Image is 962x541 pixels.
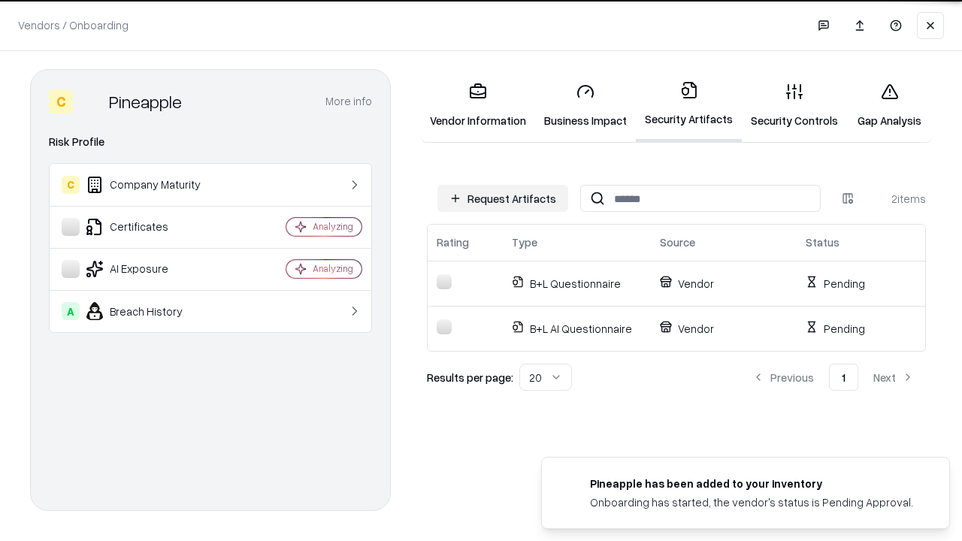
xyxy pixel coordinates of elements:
nav: pagination [740,364,926,391]
button: Request Artifacts [437,185,568,212]
img: pineappleenergy.com [560,476,578,494]
div: Analyzing [313,262,353,275]
div: C [49,89,73,113]
a: Gap Analysis [847,71,932,141]
div: AI Exposure [62,260,241,278]
a: Security Artifacts [636,69,742,142]
div: Status [806,234,839,250]
a: Business Impact [535,71,636,141]
p: Results per page: [427,370,513,385]
div: Risk Profile [49,133,372,151]
a: Security Controls [742,71,847,141]
p: B+L Questionnaire [512,276,642,292]
p: Vendor [660,321,788,337]
div: Company Maturity [62,176,241,194]
a: Vendor Information [421,71,535,141]
p: Pending [806,321,898,337]
div: Pineapple [109,89,182,113]
button: 1 [829,364,858,391]
div: A [62,302,80,320]
div: Source [660,234,695,250]
img: Pineapple [79,89,103,113]
div: Type [512,234,537,250]
div: C [62,176,80,194]
div: Certificates [62,218,241,236]
div: Breach History [62,302,241,320]
div: Analyzing [313,220,353,233]
div: Onboarding has started, the vendor's status is Pending Approval. [590,494,913,510]
button: More info [325,88,372,115]
p: Vendor [660,276,788,292]
div: 2 items [866,191,926,207]
p: Pending [806,276,898,292]
div: Rating [437,234,469,250]
p: Vendors / Onboarding [18,17,129,33]
div: Pineapple has been added to your inventory [590,476,913,491]
p: B+L AI Questionnaire [512,321,642,337]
